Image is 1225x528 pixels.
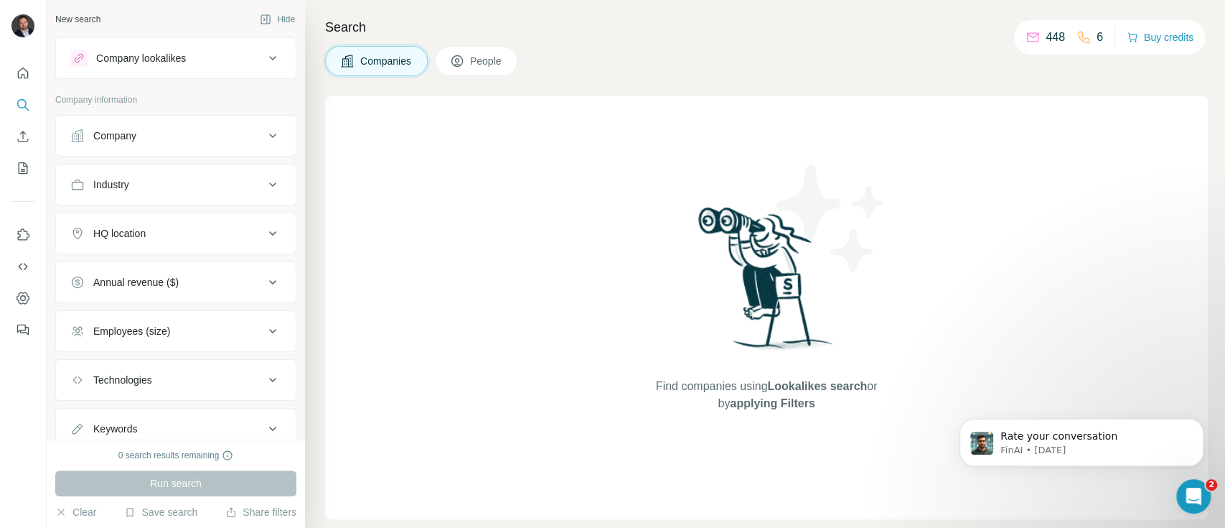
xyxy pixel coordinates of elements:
iframe: Intercom live chat [1176,479,1211,514]
span: Lookalikes search [767,380,867,392]
button: Keywords [56,412,296,446]
button: Search [11,92,34,118]
button: Enrich CSV [11,124,34,149]
p: 448 [1046,29,1065,46]
button: Industry [56,167,296,202]
div: 0 search results remaining [118,449,234,462]
button: Clear [55,505,96,519]
button: Feedback [11,317,34,343]
button: Dashboard [11,285,34,311]
span: applying Filters [730,397,815,409]
button: Save search [124,505,197,519]
div: Keywords [93,422,137,436]
span: Companies [360,54,413,68]
div: Employees (size) [93,324,170,338]
button: Annual revenue ($) [56,265,296,300]
button: Buy credits [1127,27,1193,47]
span: People [470,54,503,68]
img: Avatar [11,14,34,37]
p: 6 [1097,29,1103,46]
button: Quick start [11,60,34,86]
img: Surfe Illustration - Stars [766,154,896,283]
button: Employees (size) [56,314,296,348]
div: Company [93,129,136,143]
button: Technologies [56,363,296,397]
button: Share filters [225,505,296,519]
img: Surfe Illustration - Woman searching with binoculars [692,203,841,363]
button: Company [56,119,296,153]
button: Hide [250,9,305,30]
div: New search [55,13,100,26]
span: Find companies using or by [652,378,881,412]
iframe: Intercom notifications message [938,389,1225,489]
button: Use Surfe on LinkedIn [11,222,34,248]
div: HQ location [93,226,146,241]
div: Annual revenue ($) [93,275,179,290]
button: Use Surfe API [11,254,34,279]
div: Company lookalikes [96,51,186,65]
button: HQ location [56,216,296,251]
div: Industry [93,177,129,192]
button: My lists [11,155,34,181]
h4: Search [325,17,1208,37]
span: 2 [1206,479,1217,491]
button: Company lookalikes [56,41,296,75]
p: Company information [55,93,296,106]
div: Technologies [93,373,152,387]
